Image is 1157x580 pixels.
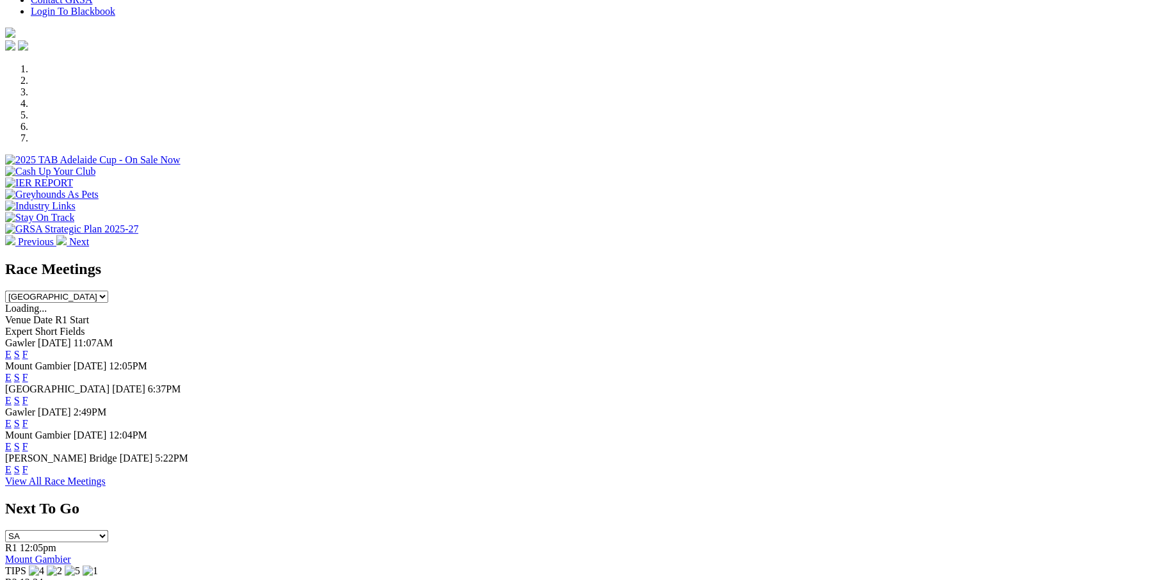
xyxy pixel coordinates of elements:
span: [DATE] [120,453,153,463]
a: E [5,395,12,406]
img: chevron-left-pager-white.svg [5,235,15,245]
span: R1 Start [55,314,89,325]
a: S [14,418,20,429]
img: IER REPORT [5,177,73,189]
a: E [5,349,12,360]
a: Login To Blackbook [31,6,115,17]
a: S [14,441,20,452]
span: Loading... [5,303,47,314]
a: E [5,418,12,429]
span: [GEOGRAPHIC_DATA] [5,383,109,394]
img: Stay On Track [5,212,74,223]
a: F [22,349,28,360]
span: Fields [60,326,85,337]
span: Previous [18,236,54,247]
a: F [22,441,28,452]
a: Next [56,236,89,247]
span: [DATE] [74,360,107,371]
a: E [5,464,12,475]
span: Mount Gambier [5,360,71,371]
span: Next [69,236,89,247]
span: 12:05PM [109,360,147,371]
a: F [22,464,28,475]
h2: Race Meetings [5,261,1152,278]
a: S [14,349,20,360]
a: Previous [5,236,56,247]
img: facebook.svg [5,40,15,51]
span: [DATE] [38,337,71,348]
img: 1 [83,565,98,577]
a: Mount Gambier [5,554,71,565]
span: 2:49PM [74,407,107,417]
a: F [22,372,28,383]
span: 12:04PM [109,430,147,440]
h2: Next To Go [5,500,1152,517]
a: S [14,464,20,475]
a: E [5,372,12,383]
span: 5:22PM [155,453,188,463]
img: Greyhounds As Pets [5,189,99,200]
a: S [14,372,20,383]
span: [DATE] [74,430,107,440]
span: 6:37PM [148,383,181,394]
span: Mount Gambier [5,430,71,440]
span: Venue [5,314,31,325]
span: [DATE] [112,383,145,394]
img: logo-grsa-white.png [5,28,15,38]
a: F [22,395,28,406]
span: [PERSON_NAME] Bridge [5,453,117,463]
img: 2 [47,565,62,577]
span: 12:05pm [20,542,56,553]
span: R1 [5,542,17,553]
img: twitter.svg [18,40,28,51]
img: Industry Links [5,200,76,212]
span: Gawler [5,407,35,417]
span: Short [35,326,58,337]
img: Cash Up Your Club [5,166,95,177]
a: F [22,418,28,429]
img: 4 [29,565,44,577]
span: [DATE] [38,407,71,417]
img: 2025 TAB Adelaide Cup - On Sale Now [5,154,181,166]
span: 11:07AM [74,337,113,348]
img: GRSA Strategic Plan 2025-27 [5,223,138,235]
span: Expert [5,326,33,337]
img: 5 [65,565,80,577]
img: chevron-right-pager-white.svg [56,235,67,245]
span: Date [33,314,53,325]
a: S [14,395,20,406]
span: TIPS [5,565,26,576]
span: Gawler [5,337,35,348]
a: View All Race Meetings [5,476,106,487]
a: E [5,441,12,452]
